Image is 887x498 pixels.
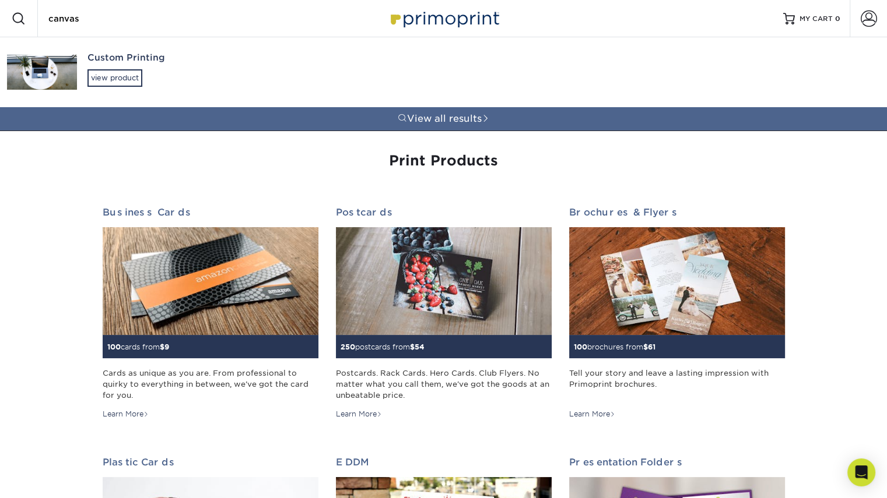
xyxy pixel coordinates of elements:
span: 100 [107,342,121,351]
div: Postcards. Rack Cards. Hero Cards. Club Flyers. No matter what you call them, we've got the goods... [336,368,552,401]
h2: Brochures & Flyers [569,207,785,218]
div: Learn More [569,409,615,419]
h2: Business Cards [103,207,318,218]
div: Cards as unique as you are. From professional to quirky to everything in between, we've got the c... [103,368,318,401]
a: Brochures & Flyers 100brochures from$61 Tell your story and leave a lasting impression with Primo... [569,207,785,419]
div: Learn More [103,409,149,419]
small: postcards from [341,342,425,351]
small: cards from [107,342,169,351]
input: SEARCH PRODUCTS..... [47,12,161,26]
span: 0 [835,15,840,23]
div: view product [87,69,142,87]
span: $ [160,342,164,351]
div: Open Intercom Messenger [847,458,875,486]
h2: Postcards [336,207,552,218]
h2: EDDM [336,457,552,468]
span: $ [643,342,648,351]
span: 9 [164,342,169,351]
img: Postcards [336,227,552,335]
div: Custom Printing [87,51,282,65]
img: Business Cards [103,227,318,335]
span: 54 [415,342,425,351]
img: Brochures & Flyers [569,227,785,335]
a: Postcards 250postcards from$54 Postcards. Rack Cards. Hero Cards. Club Flyers. No matter what you... [336,207,552,419]
a: Business Cards 100cards from$9 Cards as unique as you are. From professional to quirky to everyth... [103,207,318,419]
span: 61 [648,342,655,351]
img: Primoprint [385,6,502,31]
h2: Plastic Cards [103,457,318,468]
div: Tell your story and leave a lasting impression with Primoprint brochures. [569,368,785,401]
small: brochures from [574,342,655,351]
span: 250 [341,342,355,351]
span: 100 [574,342,587,351]
h2: Presentation Folders [569,457,785,468]
div: Learn More [336,409,382,419]
span: $ [410,342,415,351]
img: Custom Printing [7,55,77,90]
span: MY CART [800,14,833,24]
h1: Print Products [103,153,785,169]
